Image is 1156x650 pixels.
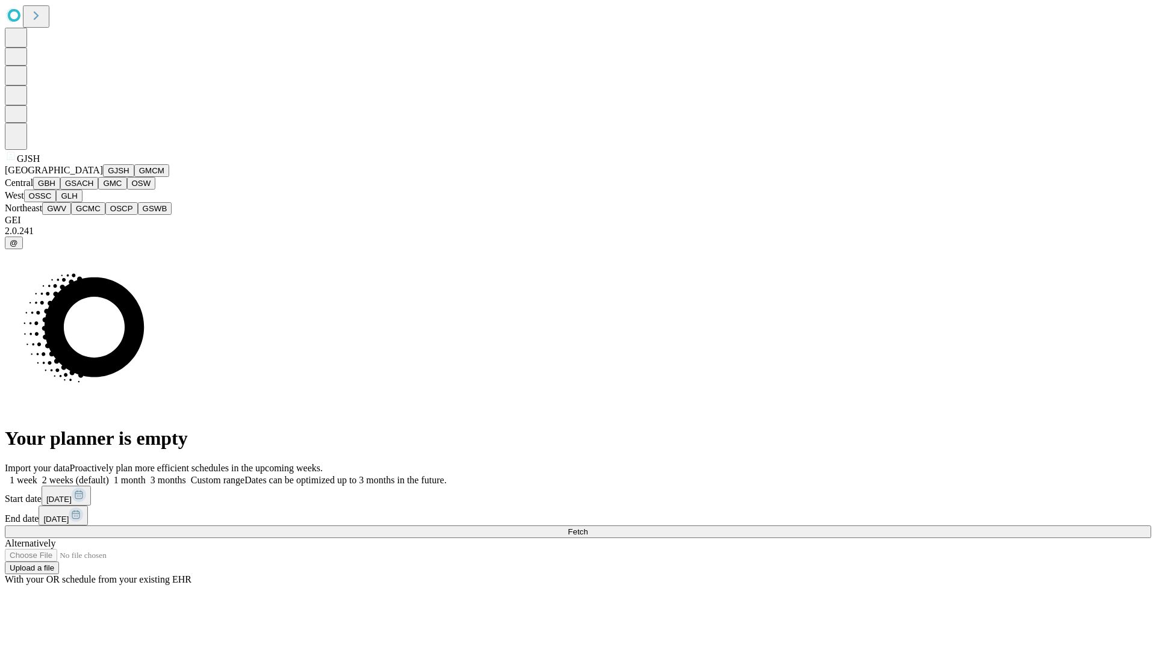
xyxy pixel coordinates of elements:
[5,486,1151,506] div: Start date
[42,202,71,215] button: GWV
[138,202,172,215] button: GSWB
[42,486,91,506] button: [DATE]
[151,475,186,485] span: 3 months
[71,202,105,215] button: GCMC
[5,506,1151,525] div: End date
[5,562,59,574] button: Upload a file
[39,506,88,525] button: [DATE]
[5,427,1151,450] h1: Your planner is empty
[5,525,1151,538] button: Fetch
[5,538,55,548] span: Alternatively
[24,190,57,202] button: OSSC
[5,574,191,584] span: With your OR schedule from your existing EHR
[5,215,1151,226] div: GEI
[46,495,72,504] span: [DATE]
[134,164,169,177] button: GMCM
[56,190,82,202] button: GLH
[5,237,23,249] button: @
[5,178,33,188] span: Central
[5,190,24,200] span: West
[70,463,323,473] span: Proactively plan more efficient schedules in the upcoming weeks.
[42,475,109,485] span: 2 weeks (default)
[5,203,42,213] span: Northeast
[5,226,1151,237] div: 2.0.241
[10,238,18,247] span: @
[33,177,60,190] button: GBH
[60,177,98,190] button: GSACH
[5,165,103,175] span: [GEOGRAPHIC_DATA]
[10,475,37,485] span: 1 week
[103,164,134,177] button: GJSH
[5,463,70,473] span: Import your data
[244,475,446,485] span: Dates can be optimized up to 3 months in the future.
[127,177,156,190] button: OSW
[105,202,138,215] button: OSCP
[17,153,40,164] span: GJSH
[568,527,588,536] span: Fetch
[98,177,126,190] button: GMC
[114,475,146,485] span: 1 month
[191,475,244,485] span: Custom range
[43,515,69,524] span: [DATE]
